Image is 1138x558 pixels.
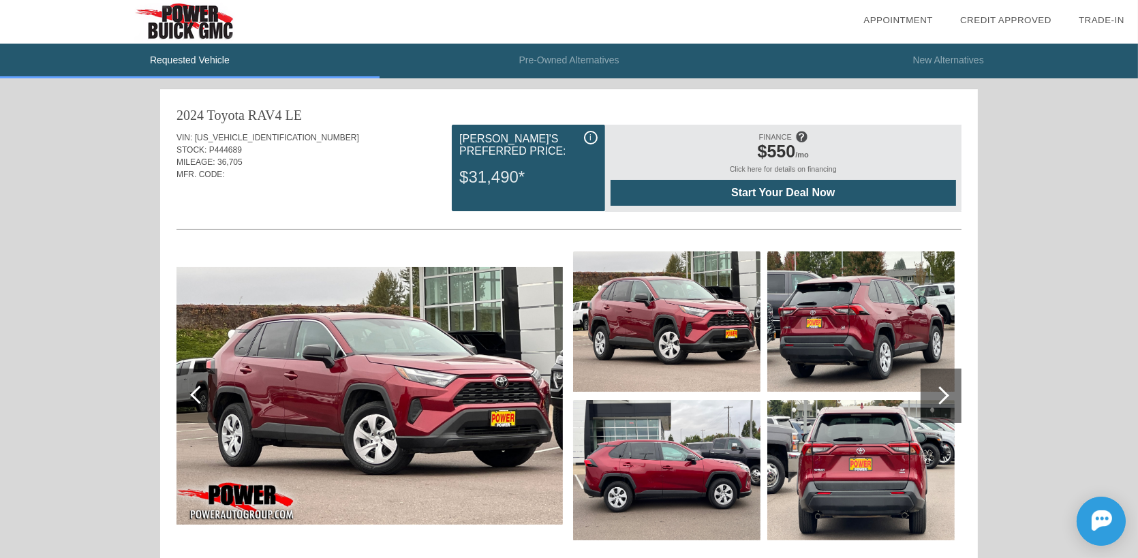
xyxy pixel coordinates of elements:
[209,145,242,155] span: P444689
[617,142,949,165] div: /mo
[286,106,302,125] div: LE
[759,133,792,141] span: FINANCE
[176,133,192,142] span: VIN:
[195,133,359,142] span: [US_VEHICLE_IDENTIFICATION_NUMBER]
[459,131,597,159] div: [PERSON_NAME]'s Preferred Price:
[176,157,215,167] span: MILEAGE:
[589,133,591,142] span: i
[176,170,225,179] span: MFR. CODE:
[459,159,597,195] div: $31,490*
[628,187,939,199] span: Start Your Deal Now
[758,142,796,161] span: $550
[1079,15,1124,25] a: Trade-In
[573,400,760,540] img: 36dc7113012b7b2e53b1050e54a5b0d4.jpg
[217,157,243,167] span: 36,705
[767,400,955,540] img: 9ac0966018120a5bfaffca2f11612acd.jpg
[863,15,933,25] a: Appointment
[758,44,1138,78] li: New Alternatives
[1015,484,1138,558] iframe: Chat Assistance
[767,251,955,392] img: 9fa3937a5e38739a3c5a96e78ac97b20.jpg
[380,44,759,78] li: Pre-Owned Alternatives
[611,165,956,180] div: Click here for details on financing
[176,145,206,155] span: STOCK:
[176,189,962,211] div: Quoted on [DATE] 4:15:05 PM
[960,15,1051,25] a: Credit Approved
[176,106,282,125] div: 2024 Toyota RAV4
[176,267,563,525] img: 0b77f51131c700f57e5c1021d7be0972.jpg
[573,251,760,392] img: 387023f040ce25325258dc42e6b1b020.jpg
